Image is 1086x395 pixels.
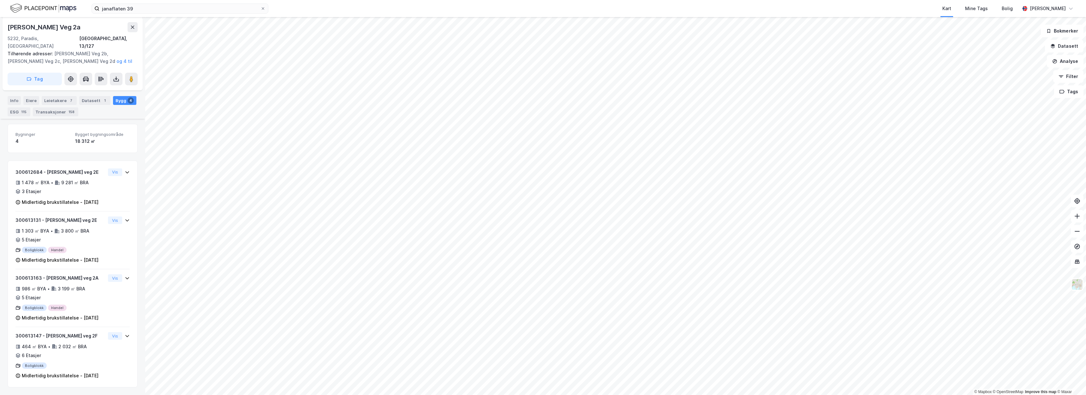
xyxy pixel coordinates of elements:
button: Analyse [1047,55,1083,68]
span: Tilhørende adresser: [8,51,54,56]
span: Bygget bygningsområde [75,132,130,137]
div: Midlertidig brukstillatelse - [DATE] [22,198,98,206]
div: 115 [20,109,28,115]
div: • [51,228,53,234]
div: 986 ㎡ BYA [22,285,46,293]
div: 5232, Paradis, [GEOGRAPHIC_DATA] [8,35,79,50]
div: 18 312 ㎡ [75,137,130,145]
div: Transaksjoner [33,107,78,116]
div: Eiere [23,96,39,105]
div: [PERSON_NAME] Veg 2a [8,22,82,32]
div: Kart [942,5,951,12]
div: • [48,344,51,349]
div: 300612684 - [PERSON_NAME] veg 2E [15,168,105,176]
div: 1 303 ㎡ BYA [22,227,49,235]
div: 6 Etasjer [22,352,41,359]
div: 300613131 - [PERSON_NAME] veg 2E [15,216,105,224]
div: Bolig [1002,5,1013,12]
iframe: Chat Widget [1054,365,1086,395]
div: ESG [8,107,30,116]
div: 3 Etasjer [22,188,41,195]
div: Datasett [79,96,110,105]
span: Bygninger [15,132,70,137]
button: Datasett [1045,40,1083,52]
div: Midlertidig brukstillatelse - [DATE] [22,256,98,264]
div: • [47,286,50,291]
div: 158 [67,109,76,115]
div: Midlertidig brukstillatelse - [DATE] [22,314,98,322]
div: 9 281 ㎡ BRA [61,179,89,186]
div: Kontrollprogram for chat [1054,365,1086,395]
a: Improve this map [1025,390,1056,394]
button: Tags [1054,85,1083,98]
div: 3 199 ㎡ BRA [58,285,85,293]
div: 7 [68,97,74,104]
div: 2 032 ㎡ BRA [58,343,87,350]
input: Søk på adresse, matrikkel, gårdeiere, leietakere eller personer [99,4,260,13]
div: [PERSON_NAME] Veg 2b, [PERSON_NAME] Veg 2c, [PERSON_NAME] Veg 2d [8,50,133,65]
div: [PERSON_NAME] [1030,5,1066,12]
button: Bokmerker [1041,25,1083,37]
button: Vis [108,216,122,224]
div: 300613163 - [PERSON_NAME] veg 2A [15,274,105,282]
a: Mapbox [974,390,992,394]
img: logo.f888ab2527a4732fd821a326f86c7f29.svg [10,3,76,14]
div: Info [8,96,21,105]
div: 3 800 ㎡ BRA [61,227,89,235]
div: 5 Etasjer [22,294,41,301]
div: Midlertidig brukstillatelse - [DATE] [22,372,98,380]
div: [GEOGRAPHIC_DATA], 13/127 [79,35,138,50]
button: Vis [108,274,122,282]
div: 4 [128,97,134,104]
div: 1 478 ㎡ BYA [22,179,50,186]
img: Z [1071,278,1083,290]
div: Leietakere [42,96,77,105]
div: 5 Etasjer [22,236,41,244]
div: • [51,180,53,185]
div: 464 ㎡ BYA [22,343,47,350]
div: Mine Tags [965,5,988,12]
div: 4 [15,137,70,145]
button: Vis [108,332,122,340]
a: OpenStreetMap [993,390,1023,394]
button: Vis [108,168,122,176]
div: 1 [102,97,108,104]
div: Bygg [113,96,136,105]
button: Filter [1053,70,1083,83]
button: Tag [8,73,62,85]
div: 300613147 - [PERSON_NAME] veg 2F [15,332,105,340]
